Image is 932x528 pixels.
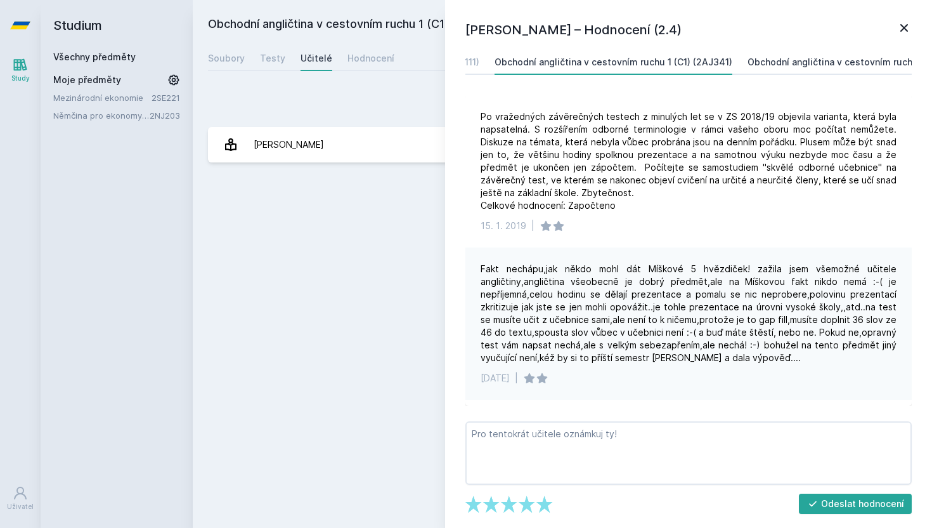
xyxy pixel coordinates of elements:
[152,93,180,103] a: 2SE221
[347,52,394,65] div: Hodnocení
[53,74,121,86] span: Moje předměty
[11,74,30,83] div: Study
[7,502,34,511] div: Uživatel
[3,51,38,89] a: Study
[301,46,332,71] a: Učitelé
[208,52,245,65] div: Soubory
[254,132,324,157] div: [PERSON_NAME]
[347,46,394,71] a: Hodnocení
[150,110,180,121] a: 2NJ203
[260,46,285,71] a: Testy
[53,51,136,62] a: Všechny předměty
[481,110,896,212] div: Po vražedných závěrečných testech z minulých let se v ZS 2018/19 objevila varianta, která byla na...
[3,479,38,518] a: Uživatel
[208,127,917,162] a: [PERSON_NAME] 5 hodnocení 2.4
[53,109,150,122] a: Němčina pro ekonomy - pokročilá úroveň 3 (B1/B2)
[260,52,285,65] div: Testy
[53,91,152,104] a: Mezinárodní ekonomie
[301,52,332,65] div: Učitelé
[208,46,245,71] a: Soubory
[208,15,775,36] h2: Obchodní angličtina v cestovním ruchu 1 (C1) (2AJ341)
